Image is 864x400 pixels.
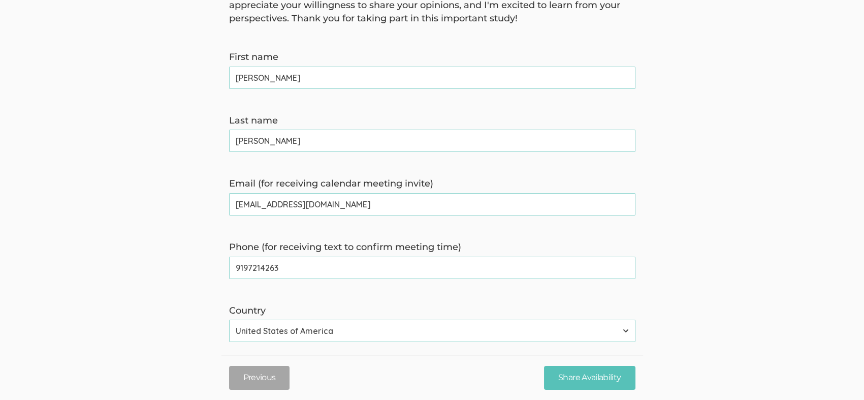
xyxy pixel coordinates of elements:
[229,51,635,64] label: First name
[229,366,290,390] button: Previous
[229,114,635,128] label: Last name
[229,241,635,254] label: Phone (for receiving text to confirm meeting time)
[544,366,635,390] input: Share Availability
[229,177,635,191] label: Email (for receiving calendar meeting invite)
[229,304,635,318] label: Country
